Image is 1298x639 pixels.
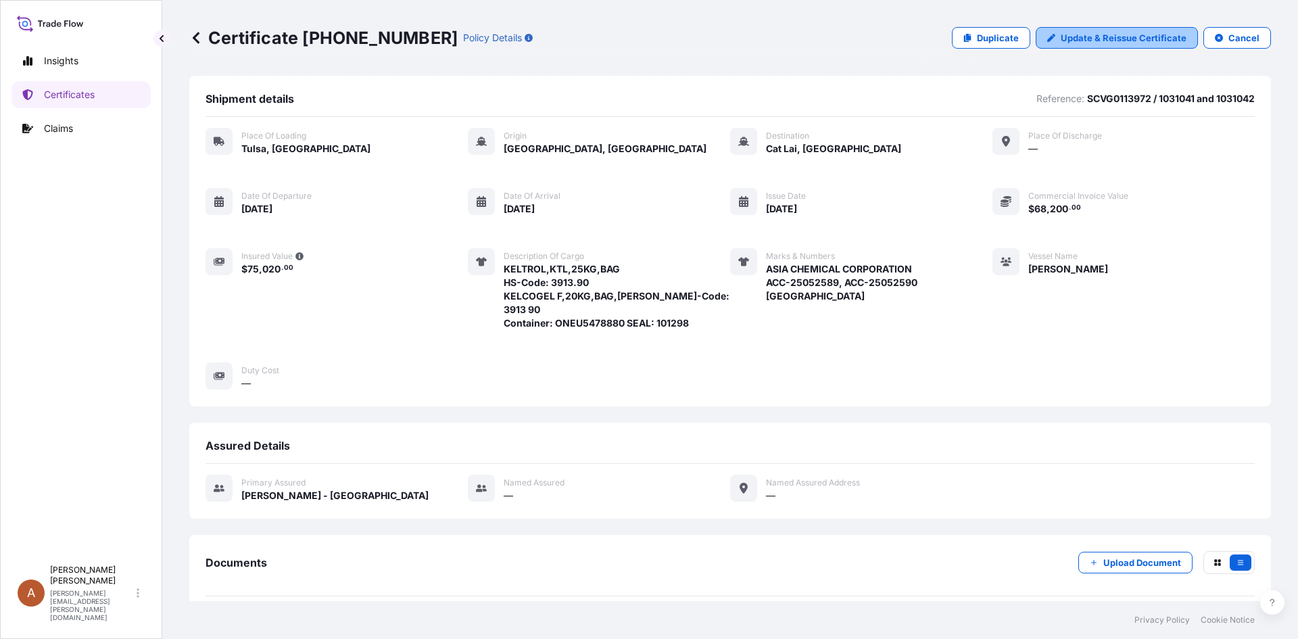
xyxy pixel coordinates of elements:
span: Date of arrival [504,191,560,202]
span: Named Assured [504,477,564,488]
span: Shipment details [206,92,294,105]
button: Upload Document [1078,552,1193,573]
span: . [1069,206,1071,210]
span: 200 [1050,204,1068,214]
p: Certificate [PHONE_NUMBER] [189,27,458,49]
p: SCVG0113972 / 1031041 and 1031042 [1087,92,1255,105]
span: Tulsa, [GEOGRAPHIC_DATA] [241,142,370,156]
span: Description of cargo [504,251,584,262]
p: Insights [44,54,78,68]
span: [DATE] [766,202,797,216]
span: 00 [284,266,293,270]
span: Marks & Numbers [766,251,835,262]
p: [PERSON_NAME] [PERSON_NAME] [50,565,134,586]
span: Vessel Name [1028,251,1078,262]
span: — [1028,142,1038,156]
span: [GEOGRAPHIC_DATA], [GEOGRAPHIC_DATA] [504,142,706,156]
span: $ [1028,204,1034,214]
a: Cookie Notice [1201,615,1255,625]
span: — [504,489,513,502]
span: $ [241,264,247,274]
p: Claims [44,122,73,135]
span: — [241,377,251,390]
span: — [766,489,775,502]
span: [PERSON_NAME] [1028,262,1108,276]
a: Certificates [11,81,151,108]
span: Assured Details [206,439,290,452]
span: Cat Lai, [GEOGRAPHIC_DATA] [766,142,901,156]
span: 75 [247,264,259,274]
span: . [281,266,283,270]
span: , [259,264,262,274]
span: Primary assured [241,477,306,488]
p: Update & Reissue Certificate [1061,31,1186,45]
span: Place of Loading [241,131,306,141]
p: Reference: [1036,92,1084,105]
a: Privacy Policy [1134,615,1190,625]
a: Claims [11,115,151,142]
p: [PERSON_NAME][EMAIL_ADDRESS][PERSON_NAME][DOMAIN_NAME] [50,589,134,621]
p: Duplicate [977,31,1019,45]
span: 68 [1034,204,1047,214]
span: Documents [206,556,267,569]
span: Place of discharge [1028,131,1102,141]
a: Duplicate [952,27,1030,49]
button: Cancel [1203,27,1271,49]
span: [DATE] [241,202,272,216]
span: [DATE] [504,202,535,216]
span: Date of departure [241,191,312,202]
span: Insured Value [241,251,293,262]
p: Policy Details [463,31,522,45]
span: Origin [504,131,527,141]
p: Certificates [44,88,95,101]
span: Duty Cost [241,365,279,376]
p: Upload Document [1103,556,1181,569]
span: [PERSON_NAME] - [GEOGRAPHIC_DATA] [241,489,429,502]
span: Named Assured Address [766,477,860,488]
span: A [27,586,35,600]
a: Insights [11,47,151,74]
p: Cancel [1228,31,1259,45]
span: Commercial Invoice Value [1028,191,1128,202]
span: Issue Date [766,191,806,202]
a: Update & Reissue Certificate [1036,27,1198,49]
span: Destination [766,131,809,141]
span: 00 [1072,206,1081,210]
span: ASIA CHEMICAL CORPORATION ACC-25052589, ACC-25052590 [GEOGRAPHIC_DATA] [766,262,917,303]
span: 020 [262,264,281,274]
span: KELTROL,KTL,25KG,BAG HS-Code: 3913.90 KELCOGEL F,20KG,BAG,[PERSON_NAME]-Code: 3913 90 Container: ... [504,262,730,330]
span: , [1047,204,1050,214]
